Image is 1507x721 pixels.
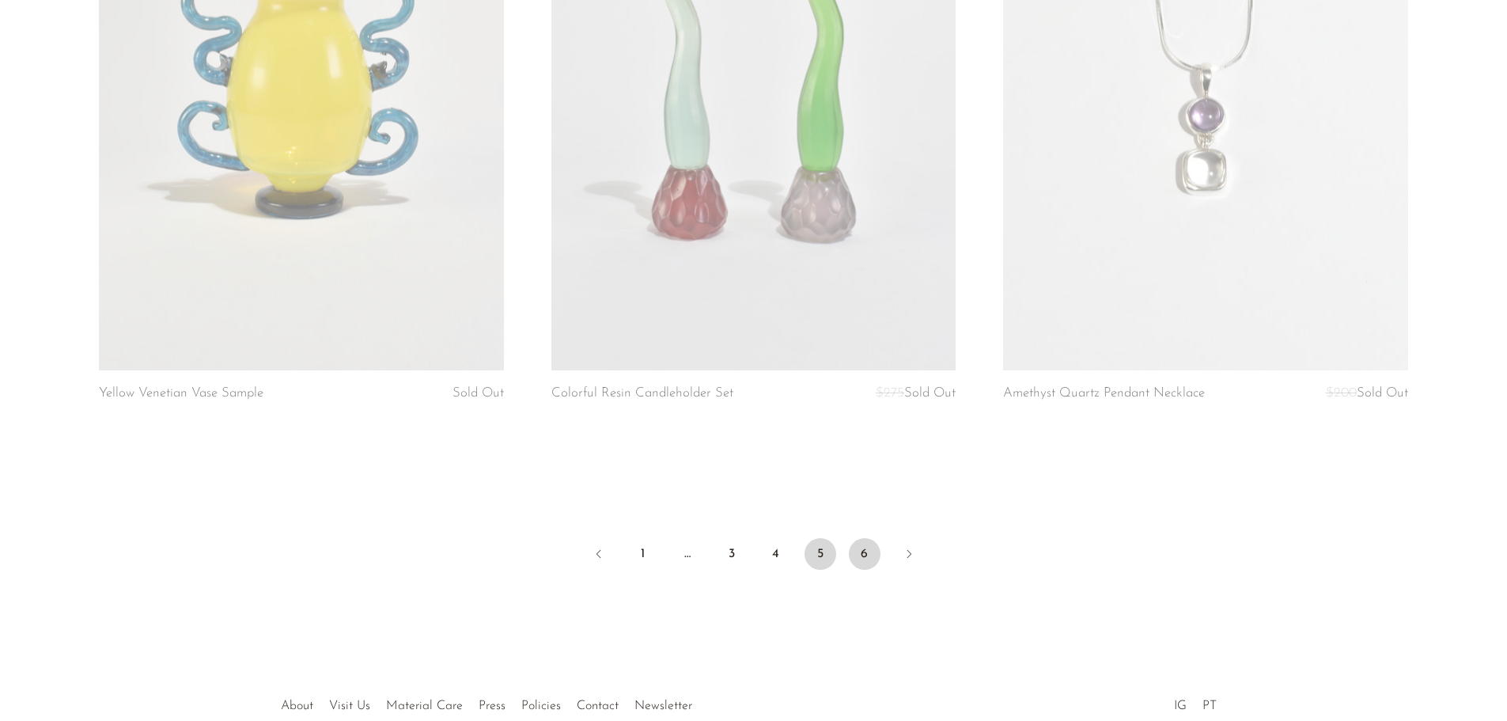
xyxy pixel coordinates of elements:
a: About [281,700,313,712]
a: IG [1174,700,1187,712]
a: Next [893,538,925,573]
span: … [672,538,703,570]
span: 5 [805,538,836,570]
a: 4 [760,538,792,570]
a: Policies [521,700,561,712]
span: $200 [1326,386,1357,400]
a: Contact [577,700,619,712]
a: Yellow Venetian Vase Sample [99,386,263,400]
span: Sold Out [1357,386,1408,400]
ul: Social Medias [1166,687,1225,717]
a: Previous [583,538,615,573]
span: $275 [876,386,904,400]
a: Press [479,700,505,712]
a: Material Care [386,700,463,712]
a: Amethyst Quartz Pendant Necklace [1003,386,1205,404]
a: Visit Us [329,700,370,712]
a: 3 [716,538,748,570]
a: 1 [627,538,659,570]
a: PT [1202,700,1217,712]
span: Sold Out [452,386,504,400]
span: Sold Out [904,386,956,400]
a: 6 [849,538,880,570]
ul: Quick links [273,687,700,717]
a: Colorful Resin Candleholder Set [551,386,733,404]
